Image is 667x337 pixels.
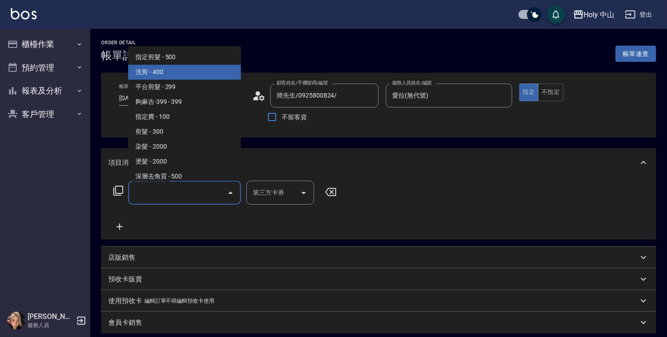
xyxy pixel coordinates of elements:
h5: [PERSON_NAME] [28,312,74,321]
button: Close [223,186,238,200]
label: 服務人員姓名/編號 [392,80,432,86]
div: 使用預收卡編輯訂單不得編輯預收卡使用 [101,290,656,312]
input: YYYY/MM/DD hh:mm [119,91,191,106]
div: 項目消費 [101,148,656,177]
p: 項目消費 [108,158,135,168]
span: 燙髮 - 2000 [128,154,241,169]
div: 項目消費 [101,177,656,239]
button: 指定 [519,84,539,101]
button: 帳單速查 [616,46,656,62]
button: 櫃檯作業 [4,33,87,56]
span: 指定剪髮 - 500 [128,50,241,65]
div: 會員卡銷售 [101,312,656,333]
label: 帳單日期 [119,83,138,90]
img: Person [7,312,25,330]
p: 服務人員 [28,321,74,329]
p: 使用預收卡 [108,296,142,306]
span: 染髮 - 2000 [128,139,241,154]
label: 顧客姓名/手機號碼/編號 [277,80,328,86]
button: 客戶管理 [4,103,87,126]
span: 洗剪 - 400 [128,65,241,80]
span: 不留客資 [282,112,307,122]
h3: 帳單詳細 [101,49,144,62]
button: Open [296,186,311,200]
button: 報表及分析 [4,79,87,103]
p: 編輯訂單不得編輯預收卡使用 [144,296,214,306]
span: 平台剪髮 - 299 [128,80,241,94]
span: 深層去角質 - 500 [128,169,241,184]
div: 店販銷售 [101,247,656,268]
p: 店販銷售 [108,253,135,262]
button: 不指定 [538,84,563,101]
p: 預收卡販賣 [108,275,142,284]
div: 預收卡販賣 [101,268,656,290]
button: 預約管理 [4,56,87,80]
p: 會員卡銷售 [108,318,142,328]
button: Holy 中山 [570,5,618,24]
button: 登出 [621,6,656,23]
img: Logo [11,8,37,19]
span: 夠麻吉-399 - 399 [128,94,241,109]
span: 指定費 - 100 [128,109,241,124]
h2: Order detail [101,40,144,46]
span: 剪髮 - 300 [128,124,241,139]
button: save [547,5,565,23]
div: Holy 中山 [584,9,615,20]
